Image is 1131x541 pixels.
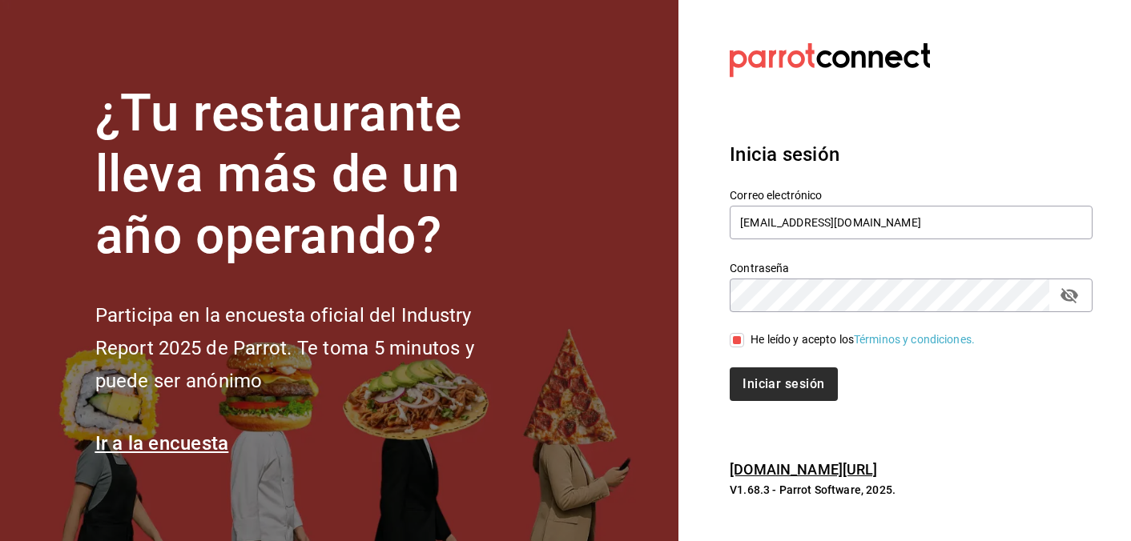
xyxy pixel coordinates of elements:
[730,367,837,401] button: Iniciar sesión
[730,482,1093,498] p: V1.68.3 - Parrot Software, 2025.
[1056,282,1083,309] button: passwordField
[730,189,1093,200] label: Correo electrónico
[751,331,975,348] div: He leído y acepto los
[730,140,1093,169] h3: Inicia sesión
[95,432,229,455] a: Ir a la encuesta
[730,262,1093,273] label: Contraseña
[730,206,1093,239] input: Ingresa tu correo electrónico
[95,83,528,267] h1: ¿Tu restaurante lleva más de un año operando?
[730,461,877,478] a: [DOMAIN_NAME][URL]
[854,333,975,346] a: Términos y condiciones.
[95,299,528,397] h2: Participa en la encuesta oficial del Industry Report 2025 de Parrot. Te toma 5 minutos y puede se...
